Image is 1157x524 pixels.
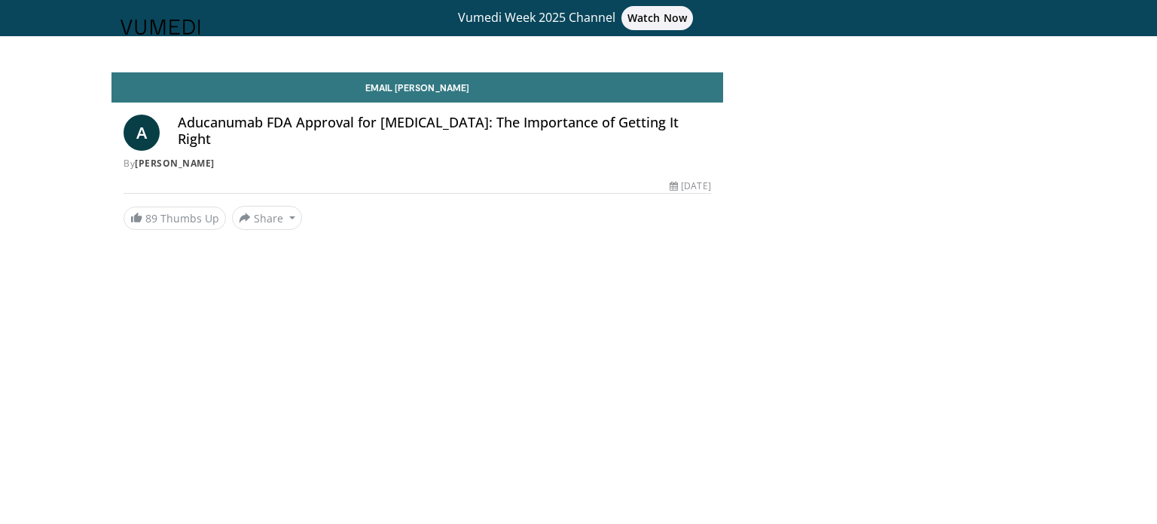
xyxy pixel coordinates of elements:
[178,115,711,147] h4: Aducanumab FDA Approval for [MEDICAL_DATA]: The Importance of Getting It Right
[124,207,226,230] a: 89 Thumbs Up
[135,157,215,170] a: [PERSON_NAME]
[145,211,157,225] span: 89
[121,20,200,35] img: VuMedi Logo
[124,157,711,170] div: By
[670,179,710,193] div: [DATE]
[124,115,160,151] a: A
[111,72,723,103] a: Email [PERSON_NAME]
[232,206,302,230] button: Share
